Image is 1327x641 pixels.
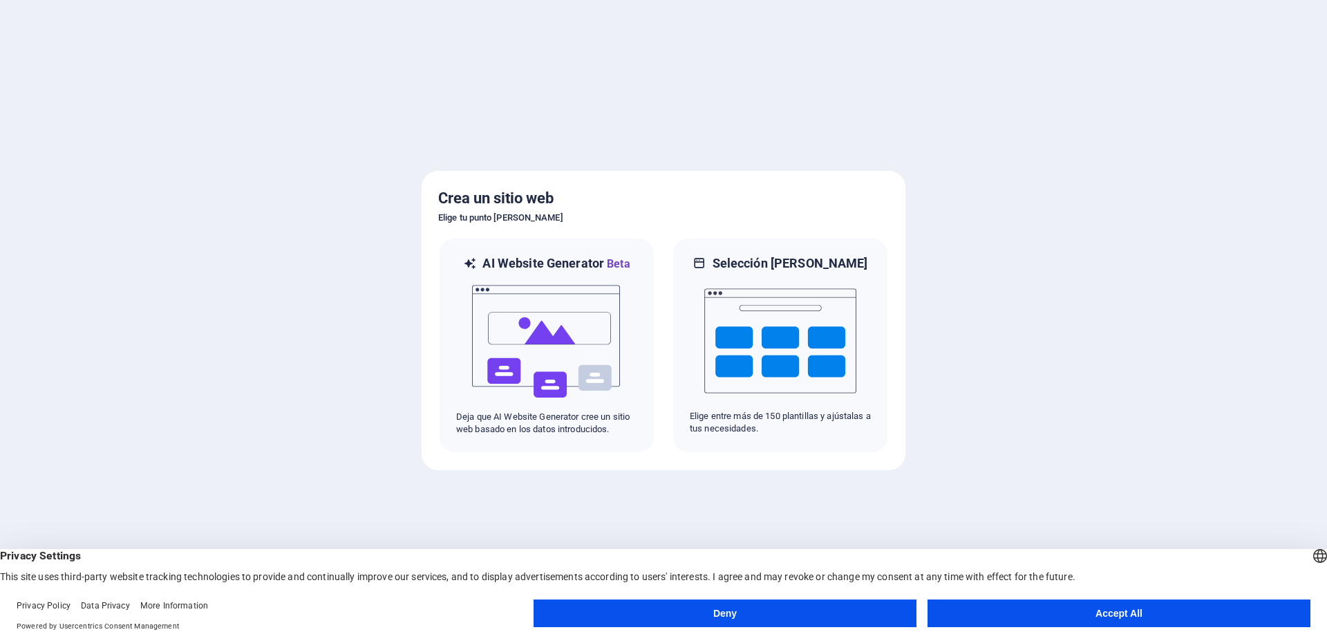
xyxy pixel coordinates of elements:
[438,210,889,226] h6: Elige tu punto [PERSON_NAME]
[438,187,889,210] h5: Crea un sitio web
[604,257,630,270] span: Beta
[456,411,637,436] p: Deja que AI Website Generator cree un sitio web basado en los datos introducidos.
[482,255,630,272] h6: AI Website Generator
[713,255,868,272] h6: Selección [PERSON_NAME]
[690,410,871,435] p: Elige entre más de 150 plantillas y ajústalas a tus necesidades.
[672,237,889,454] div: Selección [PERSON_NAME]Elige entre más de 150 plantillas y ajústalas a tus necesidades.
[471,272,623,411] img: ai
[438,237,655,454] div: AI Website GeneratorBetaaiDeja que AI Website Generator cree un sitio web basado en los datos int...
